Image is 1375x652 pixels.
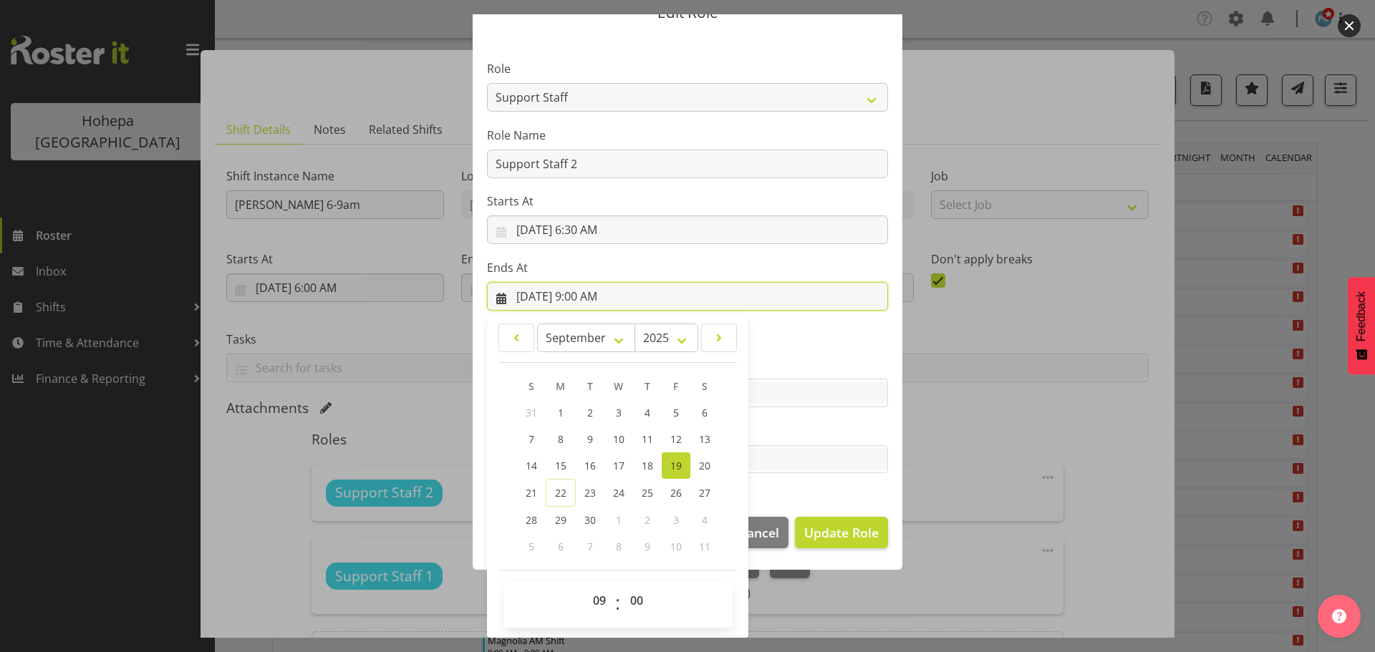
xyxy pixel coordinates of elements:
[673,513,679,527] span: 3
[576,479,604,507] a: 23
[690,426,719,452] a: 13
[555,513,566,527] span: 29
[670,540,682,553] span: 10
[702,513,708,527] span: 4
[702,406,708,419] span: 6
[604,479,633,507] a: 24
[699,540,710,553] span: 11
[487,259,888,276] label: Ends At
[604,452,633,479] a: 17
[546,507,576,533] a: 29
[633,399,662,426] a: 4
[690,452,719,479] a: 20
[699,432,710,446] span: 13
[645,379,650,393] span: T
[645,406,650,419] span: 4
[633,452,662,479] a: 18
[529,379,534,393] span: S
[487,150,888,178] input: E.g. Waiter 1
[517,452,546,479] a: 14
[739,523,779,542] span: Cancel
[662,479,690,507] a: 26
[642,432,653,446] span: 11
[795,517,888,548] button: Update Role
[558,540,564,553] span: 6
[615,586,620,622] span: :
[699,486,710,500] span: 27
[670,486,682,500] span: 26
[576,399,604,426] a: 2
[642,459,653,472] span: 18
[517,507,546,533] a: 28
[587,540,593,553] span: 7
[487,60,888,77] label: Role
[487,282,888,311] input: Click to select...
[555,459,566,472] span: 15
[555,486,566,500] span: 22
[690,399,719,426] a: 6
[487,5,888,20] p: Edit Role
[546,479,576,507] a: 22
[616,513,622,527] span: 1
[613,486,624,500] span: 24
[576,452,604,479] a: 16
[645,513,650,527] span: 2
[558,406,564,419] span: 1
[487,127,888,144] label: Role Name
[662,452,690,479] a: 19
[584,459,596,472] span: 16
[517,479,546,507] a: 21
[529,432,534,446] span: 7
[546,399,576,426] a: 1
[1332,609,1346,623] img: help-xxl-2.png
[584,486,596,500] span: 23
[526,406,537,419] span: 31
[487,193,888,210] label: Starts At
[587,406,593,419] span: 2
[670,432,682,446] span: 12
[604,399,633,426] a: 3
[616,540,622,553] span: 8
[614,379,623,393] span: W
[587,379,593,393] span: T
[517,426,546,452] a: 7
[526,513,537,527] span: 28
[558,432,564,446] span: 8
[804,523,879,542] span: Update Role
[1348,277,1375,374] button: Feedback - Show survey
[546,452,576,479] a: 15
[526,486,537,500] span: 21
[673,406,679,419] span: 5
[673,379,678,393] span: F
[670,459,682,472] span: 19
[662,426,690,452] a: 12
[702,379,708,393] span: S
[546,426,576,452] a: 8
[633,426,662,452] a: 11
[526,459,537,472] span: 14
[604,426,633,452] a: 10
[690,479,719,507] a: 27
[729,517,788,548] button: Cancel
[613,432,624,446] span: 10
[699,459,710,472] span: 20
[645,540,650,553] span: 9
[576,507,604,533] a: 30
[613,459,624,472] span: 17
[662,399,690,426] a: 5
[487,215,888,244] input: Click to select...
[556,379,565,393] span: M
[1355,291,1368,341] span: Feedback
[587,432,593,446] span: 9
[616,406,622,419] span: 3
[642,486,653,500] span: 25
[633,479,662,507] a: 25
[584,513,596,527] span: 30
[576,426,604,452] a: 9
[529,540,534,553] span: 5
